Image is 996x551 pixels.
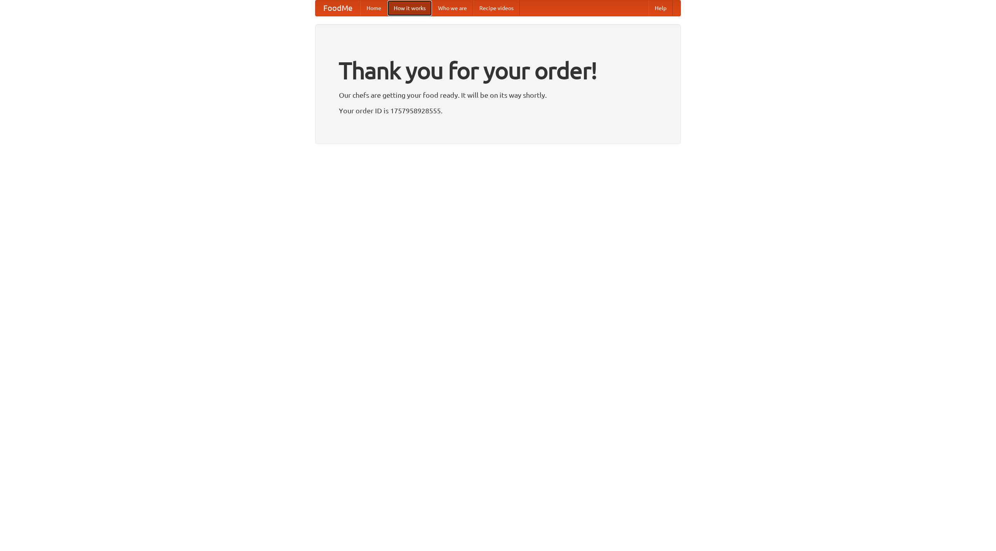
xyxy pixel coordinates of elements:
[649,0,673,16] a: Help
[339,105,657,116] p: Your order ID is 1757958928555.
[339,52,657,89] h1: Thank you for your order!
[316,0,360,16] a: FoodMe
[432,0,473,16] a: Who we are
[339,89,657,101] p: Our chefs are getting your food ready. It will be on its way shortly.
[360,0,388,16] a: Home
[388,0,432,16] a: How it works
[473,0,520,16] a: Recipe videos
